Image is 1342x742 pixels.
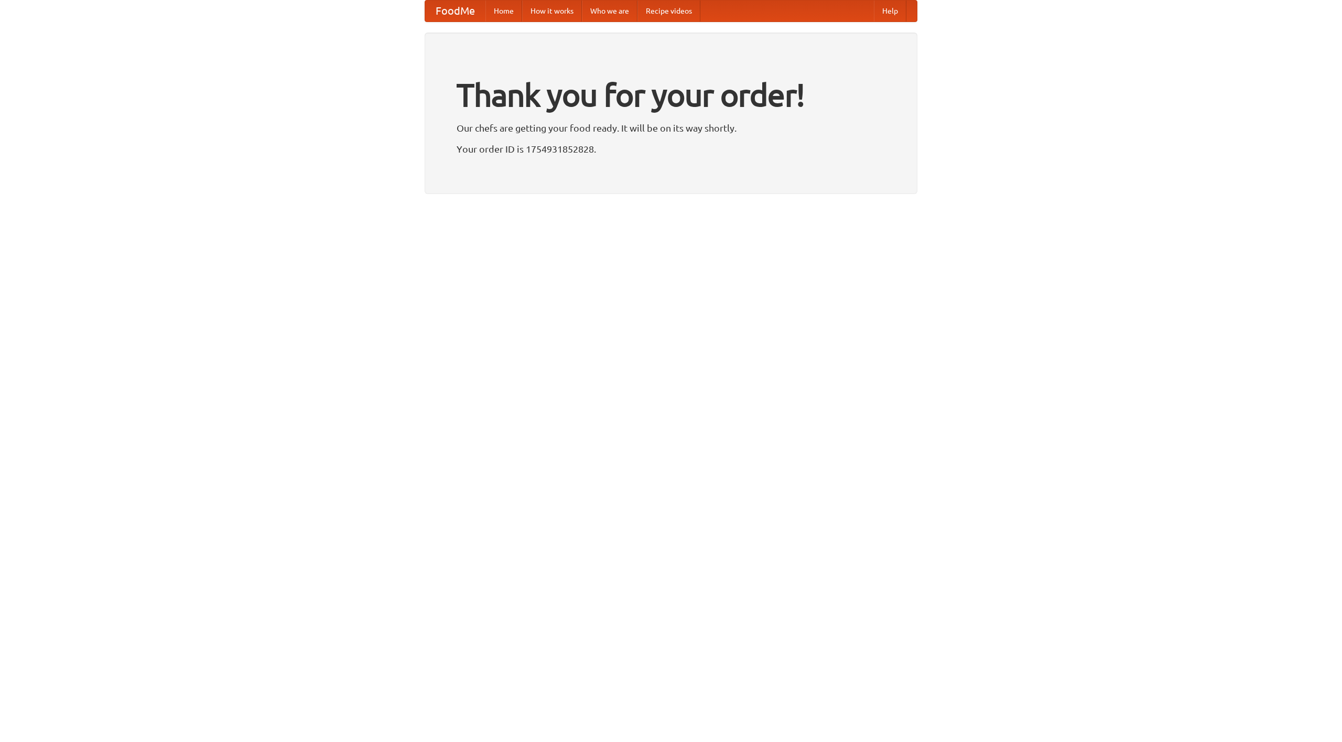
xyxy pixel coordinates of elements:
p: Our chefs are getting your food ready. It will be on its way shortly. [457,120,885,136]
a: Recipe videos [637,1,700,21]
a: Home [485,1,522,21]
a: FoodMe [425,1,485,21]
a: Help [874,1,906,21]
p: Your order ID is 1754931852828. [457,141,885,157]
a: How it works [522,1,582,21]
a: Who we are [582,1,637,21]
h1: Thank you for your order! [457,70,885,120]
